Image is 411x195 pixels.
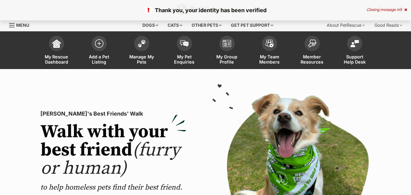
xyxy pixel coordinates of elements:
a: Manage My Pets [120,33,163,69]
div: About PetRescue [322,19,369,31]
img: group-profile-icon-3fa3cf56718a62981997c0bc7e787c4b2cf8bcc04b72c1350f741eb67cf2f40e.svg [223,40,231,47]
a: My Team Members [248,33,291,69]
div: Get pet support [227,19,277,31]
a: My Rescue Dashboard [35,33,78,69]
div: Dogs [138,19,162,31]
div: Other pets [187,19,226,31]
a: My Pet Enquiries [163,33,206,69]
a: Member Resources [291,33,333,69]
span: My Pet Enquiries [171,54,198,64]
span: Menu [16,23,29,28]
span: My Team Members [256,54,283,64]
p: [PERSON_NAME]'s Best Friends' Walk [40,110,186,118]
a: Support Help Desk [333,33,376,69]
p: to help homeless pets find their best friend. [40,183,186,192]
span: My Rescue Dashboard [43,54,70,64]
div: Cats [163,19,186,31]
img: add-pet-listing-icon-0afa8454b4691262ce3f59096e99ab1cd57d4a30225e0717b998d2c9b9846f56.svg [95,39,103,48]
div: Good Reads [370,19,406,31]
span: My Group Profile [213,54,241,64]
span: Support Help Desk [341,54,368,64]
a: Menu [9,19,33,30]
img: pet-enquiries-icon-7e3ad2cf08bfb03b45e93fb7055b45f3efa6380592205ae92323e6603595dc1f.svg [180,40,189,47]
img: help-desk-icon-fdf02630f3aa405de69fd3d07c3f3aa587a6932b1a1747fa1d2bba05be0121f9.svg [350,40,359,47]
a: My Group Profile [206,33,248,69]
img: team-members-icon-5396bd8760b3fe7c0b43da4ab00e1e3bb1a5d9ba89233759b79545d2d3fc5d0d.svg [265,40,274,47]
img: manage-my-pets-icon-02211641906a0b7f246fdf0571729dbe1e7629f14944591b6c1af311fb30b64b.svg [138,40,146,47]
a: Add a Pet Listing [78,33,120,69]
span: (furry or human) [40,139,180,180]
img: dashboard-icon-eb2f2d2d3e046f16d808141f083e7271f6b2e854fb5c12c21221c1fb7104beca.svg [52,39,61,48]
span: Manage My Pets [128,54,155,64]
img: member-resources-icon-8e73f808a243e03378d46382f2149f9095a855e16c252ad45f914b54edf8863c.svg [308,39,316,47]
span: Add a Pet Listing [85,54,113,64]
h2: Walk with your best friend [40,123,186,178]
span: Member Resources [298,54,326,64]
